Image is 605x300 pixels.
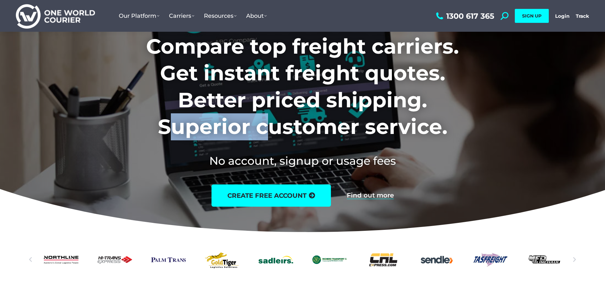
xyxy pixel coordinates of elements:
a: Carriers [164,6,199,26]
img: One World Courier [16,3,95,29]
div: 12 / 25 [97,249,132,271]
a: About [241,6,272,26]
a: Resources [199,6,241,26]
a: Login [555,13,569,19]
a: Tas Freight logo a one world courier partner in freight solutions [473,249,508,271]
span: Carriers [169,12,194,19]
a: Northline logo [44,249,78,271]
a: 1300 617 365 [434,12,494,20]
a: Palm-Trans-logo_x2-1 [151,249,186,271]
div: Slides [44,249,561,271]
a: Hi-Trans_logo [97,249,132,271]
span: Our Platform [119,12,159,19]
a: CRL Express Logo [366,249,400,271]
h1: Compare top freight carriers. Get instant freight quotes. Better priced shipping. Superior custom... [104,33,501,140]
div: 11 / 25 [44,249,78,271]
a: Richers-Transport-logo2 [312,249,347,271]
a: create free account [212,184,331,207]
a: Sadleirs_logo_green [259,249,293,271]
a: Our Platform [114,6,164,26]
span: SIGN UP [522,13,541,19]
div: 19 / 25 [473,249,508,271]
div: 17 / 25 [366,249,400,271]
span: About [246,12,267,19]
a: SIGN UP [515,9,549,23]
div: 13 / 25 [151,249,186,271]
span: Resources [204,12,237,19]
div: 20 / 25 [527,249,561,271]
a: Track [576,13,589,19]
a: gb [205,249,239,271]
a: Sendle logo [420,249,454,271]
div: 16 / 25 [312,249,347,271]
div: 14 / 25 [205,249,239,271]
h2: No account, signup or usage fees [104,153,501,169]
div: 18 / 25 [420,249,454,271]
a: Find out more [347,192,394,199]
div: 15 / 25 [259,249,293,271]
a: MFD Linehaul transport logo [527,249,561,271]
